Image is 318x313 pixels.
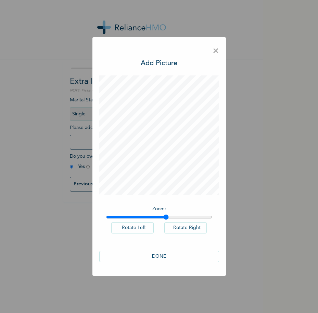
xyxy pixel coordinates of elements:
p: Zoom : [106,205,212,213]
span: × [213,44,219,58]
h3: Add Picture [141,58,177,69]
button: Rotate Right [164,222,207,233]
button: Rotate Left [111,222,154,233]
span: Please add a recent Passport Photograph [70,125,193,153]
button: DONE [99,251,219,262]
